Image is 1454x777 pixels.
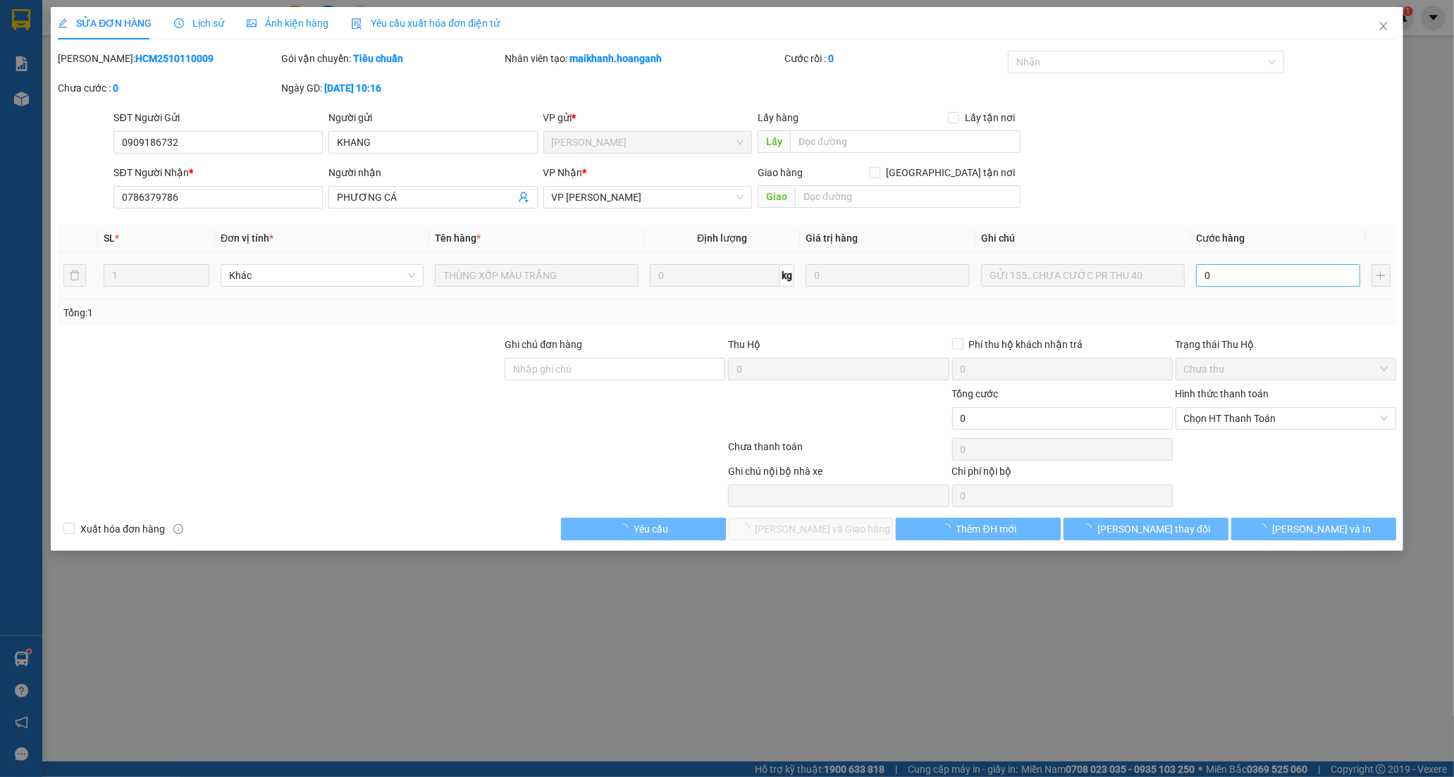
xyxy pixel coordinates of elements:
span: Thu Hộ [728,339,760,350]
span: Giá trị hàng [806,232,858,244]
span: info-circle [173,524,183,534]
span: Yêu cầu xuất hóa đơn điện tử [351,18,500,29]
span: Tên hàng [435,232,481,244]
b: 0 [828,53,834,64]
button: [PERSON_NAME] và Giao hàng [729,518,894,540]
b: [DATE] 10:16 [324,82,381,94]
span: Yêu cầu [634,521,668,537]
span: user-add [518,192,529,203]
button: Close [1364,7,1403,46]
input: 0 [806,264,970,287]
span: DĐ: [135,88,155,103]
span: Tổng cước [952,388,999,399]
span: VP Phan Rang [552,187,744,208]
div: Chi phí nội bộ [952,464,1173,485]
div: Người gửi [328,110,538,125]
div: Chưa cước : [58,80,278,96]
button: [PERSON_NAME] thay đổi [1064,518,1228,540]
span: BÀU XÉO [155,80,242,105]
span: Ảnh kiện hàng [247,18,328,29]
div: VP gửi [543,110,753,125]
span: Lấy tận nơi [959,110,1021,125]
div: Cước rồi : [784,51,1005,66]
div: [PERSON_NAME]: [58,51,278,66]
span: loading [1257,523,1272,533]
div: Ghi chú nội bộ nhà xe [728,464,949,485]
b: 0 [113,82,118,94]
div: Nhân viên tạo: [505,51,781,66]
button: Thêm ĐH mới [896,518,1061,540]
span: Lấy [758,130,790,153]
span: SL [104,232,115,244]
input: VD: Bàn, Ghế [435,264,638,287]
div: VP [PERSON_NAME] [12,12,125,46]
button: plus [1372,264,1391,287]
input: Ghi Chú [981,264,1184,287]
div: SĐT Người Nhận [113,165,323,180]
div: MÀU [135,44,248,61]
span: close [1378,20,1389,32]
span: kg [780,264,794,287]
span: [PERSON_NAME] và In [1272,521,1371,537]
b: Tiêu chuẩn [353,53,403,64]
span: loading [1082,523,1097,533]
div: Tổng: 1 [63,305,561,321]
span: Chưa thu [1184,359,1388,380]
button: delete [63,264,86,287]
span: [GEOGRAPHIC_DATA] tận nơi [880,165,1021,180]
div: Người nhận [328,165,538,180]
span: Nhận: [135,12,168,27]
span: Cước hàng [1196,232,1245,244]
span: Phí thu hộ khách nhận trả [963,337,1089,352]
input: Ghi chú đơn hàng [505,358,725,380]
span: loading [618,523,634,533]
span: loading [941,523,956,533]
div: Ngày GD: [281,80,502,96]
b: maikhanh.hoanganh [569,53,662,64]
span: Gửi: [12,13,34,28]
span: picture [247,18,257,28]
button: Yêu cầu [561,518,726,540]
span: Thêm ĐH mới [956,521,1016,537]
label: Ghi chú đơn hàng [505,339,582,350]
button: [PERSON_NAME] và In [1231,518,1396,540]
span: Giao hàng [758,167,803,178]
div: THÁI [12,46,125,63]
div: Trạng thái Thu Hộ [1176,337,1396,352]
div: [PERSON_NAME] [135,12,248,44]
span: Giao [758,185,795,208]
span: Lấy hàng [758,112,799,123]
span: VP Nhận [543,167,583,178]
img: icon [351,18,362,30]
div: 0785318872 [12,63,125,82]
span: Lịch sử [174,18,224,29]
span: Hồ Chí Minh [552,132,744,153]
span: edit [58,18,68,28]
div: SĐT Người Gửi [113,110,323,125]
span: Định lượng [697,232,747,244]
div: 0876952696 [135,61,248,80]
span: Chọn HT Thanh Toán [1184,408,1388,429]
label: Hình thức thanh toán [1176,388,1269,399]
div: Gói vận chuyển: [281,51,502,66]
input: Dọc đường [795,185,1021,208]
span: Xuất hóa đơn hàng [75,521,171,537]
span: Đơn vị tính [221,232,273,244]
span: clock-circle [174,18,184,28]
b: HCM2510110009 [135,53,214,64]
input: Dọc đường [790,130,1021,153]
span: SỬA ĐƠN HÀNG [58,18,152,29]
th: Ghi chú [975,225,1190,252]
span: [PERSON_NAME] thay đổi [1097,521,1210,537]
div: Chưa thanh toán [727,439,950,464]
span: Khác [229,265,415,286]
